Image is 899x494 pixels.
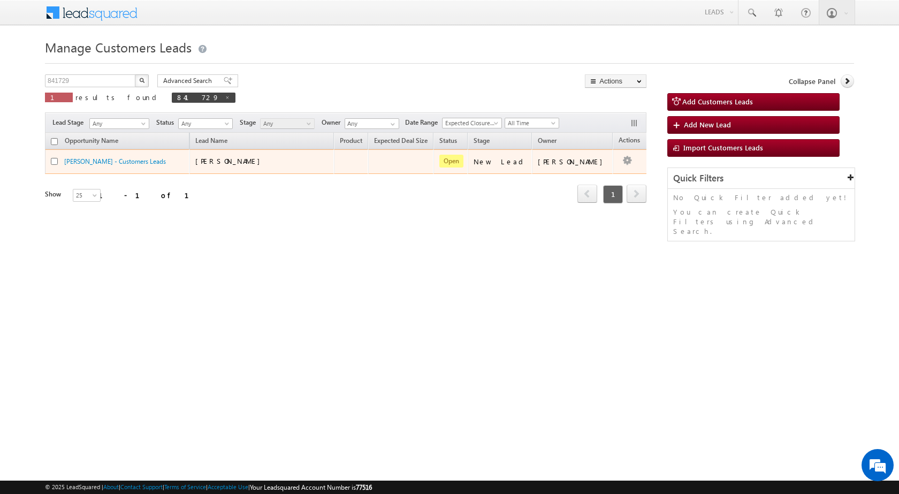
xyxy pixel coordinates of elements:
[90,119,146,128] span: Any
[59,135,124,149] a: Opportunity Name
[613,134,645,148] span: Actions
[178,118,233,129] a: Any
[164,483,206,490] a: Terms of Service
[45,39,192,56] span: Manage Customers Leads
[668,168,855,189] div: Quick Filters
[250,483,372,491] span: Your Leadsquared Account Number is
[177,93,219,102] span: 841729
[322,118,345,127] span: Owner
[577,185,597,203] span: prev
[369,135,433,149] a: Expected Deal Size
[45,189,64,199] div: Show
[260,118,315,129] a: Any
[405,118,442,127] span: Date Range
[673,193,849,202] p: No Quick Filter added yet!
[179,119,230,128] span: Any
[684,120,731,129] span: Add New Lead
[64,157,166,165] a: [PERSON_NAME] - Customers Leads
[442,118,502,128] a: Expected Closure Date
[261,119,311,128] span: Any
[156,118,178,127] span: Status
[443,118,498,128] span: Expected Closure Date
[385,119,398,130] a: Show All Items
[603,185,623,203] span: 1
[627,186,646,203] a: next
[45,482,372,492] span: © 2025 LeadSquared | | | | |
[65,136,118,145] span: Opportunity Name
[439,155,463,168] span: Open
[195,156,265,165] span: [PERSON_NAME]
[51,138,58,145] input: Check all records
[190,135,233,149] span: Lead Name
[139,78,144,83] img: Search
[163,76,215,86] span: Advanced Search
[505,118,559,128] a: All Time
[585,74,646,88] button: Actions
[474,136,490,145] span: Stage
[538,157,608,166] div: [PERSON_NAME]
[474,157,527,166] div: New Lead
[50,93,67,102] span: 1
[120,483,163,490] a: Contact Support
[577,186,597,203] a: prev
[468,135,495,149] a: Stage
[356,483,372,491] span: 77516
[345,118,399,129] input: Type to Search
[374,136,428,145] span: Expected Deal Size
[682,97,753,106] span: Add Customers Leads
[434,135,462,149] a: Status
[683,143,763,152] span: Import Customers Leads
[538,136,557,145] span: Owner
[98,189,202,201] div: 1 - 1 of 1
[52,118,88,127] span: Lead Stage
[505,118,556,128] span: All Time
[73,191,102,200] span: 25
[103,483,119,490] a: About
[240,118,260,127] span: Stage
[789,77,835,86] span: Collapse Panel
[340,136,362,145] span: Product
[75,93,161,102] span: results found
[73,189,101,202] a: 25
[673,207,849,236] p: You can create Quick Filters using Advanced Search.
[208,483,248,490] a: Acceptable Use
[627,185,646,203] span: next
[89,118,149,129] a: Any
